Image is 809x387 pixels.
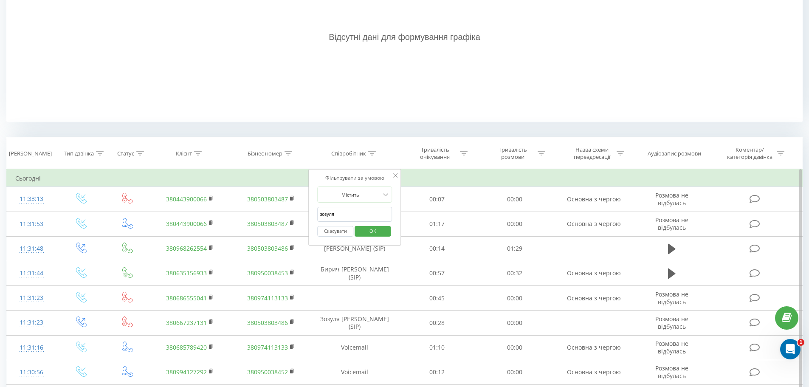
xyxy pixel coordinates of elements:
[166,319,207,327] a: 380667237131
[553,187,634,212] td: Основна з чергою
[331,150,366,157] div: Співробітник
[311,236,398,261] td: [PERSON_NAME] (SIP)
[166,343,207,351] a: 380685789420
[355,226,391,237] button: OK
[553,360,634,384] td: Основна з чергою
[247,294,288,302] a: 380974113133
[166,220,207,228] a: 380443900066
[398,360,476,384] td: 00:12
[398,212,476,236] td: 01:17
[9,150,52,157] div: [PERSON_NAME]
[176,150,192,157] div: Клієнт
[398,286,476,311] td: 00:45
[15,314,48,331] div: 11:31:23
[655,191,688,207] span: Розмова не відбулась
[655,290,688,306] span: Розмова не відбулась
[553,261,634,285] td: Основна з чергою
[361,224,385,237] span: OK
[247,319,288,327] a: 380503803486
[15,290,48,306] div: 11:31:23
[398,311,476,335] td: 00:28
[476,236,554,261] td: 01:29
[317,174,392,182] div: Фільтрувати за умовою
[166,244,207,252] a: 380968262554
[247,220,288,228] a: 380503803487
[476,261,554,285] td: 00:32
[311,311,398,335] td: Зозуля [PERSON_NAME] (SIP)
[15,216,48,232] div: 11:31:53
[311,335,398,360] td: Voicemail
[490,146,536,161] div: Тривалість розмови
[655,339,688,355] span: Розмова не відбулась
[553,286,634,311] td: Основна з чергою
[476,187,554,212] td: 00:00
[655,315,688,331] span: Розмова не відбулась
[655,364,688,380] span: Розмова не відбулась
[15,339,48,356] div: 11:31:16
[476,286,554,311] td: 00:00
[553,212,634,236] td: Основна з чергою
[725,146,775,161] div: Коментар/категорія дзвінка
[476,335,554,360] td: 00:00
[311,360,398,384] td: Voicemail
[247,244,288,252] a: 380503803486
[15,240,48,257] div: 11:31:48
[476,212,554,236] td: 00:00
[166,195,207,203] a: 380443900066
[64,150,94,157] div: Тип дзвінка
[166,269,207,277] a: 380635156933
[655,216,688,232] span: Розмова не відбулась
[15,265,48,282] div: 11:31:44
[247,368,288,376] a: 380950038452
[15,191,48,207] div: 11:33:13
[476,311,554,335] td: 00:00
[248,150,282,157] div: Бізнес номер
[569,146,615,161] div: Назва схеми переадресації
[398,261,476,285] td: 00:57
[317,207,392,222] input: Введіть значення
[648,150,701,157] div: Аудіозапис розмови
[7,170,803,187] td: Сьогодні
[311,261,398,285] td: Бирич [PERSON_NAME] (SIP)
[476,360,554,384] td: 00:00
[117,150,134,157] div: Статус
[15,364,48,381] div: 11:30:56
[553,335,634,360] td: Основна з чергою
[166,368,207,376] a: 380994127292
[398,187,476,212] td: 00:07
[247,269,288,277] a: 380950038453
[412,146,458,161] div: Тривалість очікування
[780,339,801,359] iframe: Intercom live chat
[398,236,476,261] td: 00:14
[317,226,353,237] button: Скасувати
[166,294,207,302] a: 380686555041
[247,343,288,351] a: 380974113133
[247,195,288,203] a: 380503803487
[798,339,804,346] span: 1
[398,335,476,360] td: 01:10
